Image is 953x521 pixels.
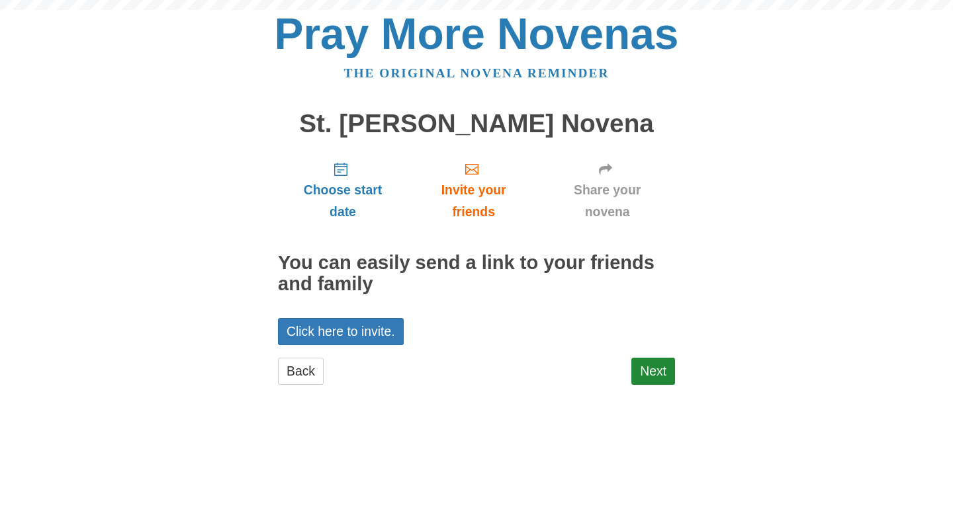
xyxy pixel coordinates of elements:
[275,9,679,58] a: Pray More Novenas
[278,151,408,229] a: Choose start date
[344,66,610,80] a: The original novena reminder
[278,318,404,345] a: Click here to invite.
[631,358,675,385] a: Next
[278,358,324,385] a: Back
[408,151,539,229] a: Invite your friends
[553,179,662,223] span: Share your novena
[291,179,394,223] span: Choose start date
[539,151,675,229] a: Share your novena
[278,253,675,295] h2: You can easily send a link to your friends and family
[421,179,526,223] span: Invite your friends
[278,110,675,138] h1: St. [PERSON_NAME] Novena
